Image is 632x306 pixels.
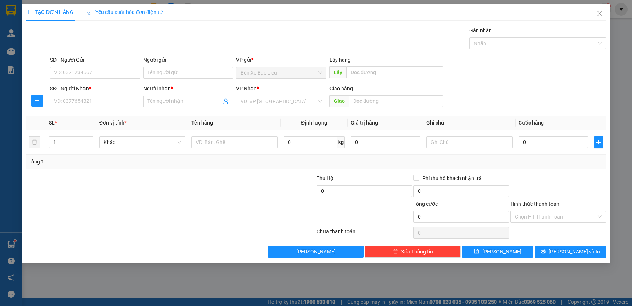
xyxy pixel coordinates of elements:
span: Định lượng [301,120,327,126]
button: [PERSON_NAME] [268,246,364,258]
span: plus [595,139,603,145]
span: Khác [104,137,181,148]
span: Giao [329,95,349,107]
span: save [474,249,479,255]
button: printer[PERSON_NAME] và In [535,246,606,258]
span: printer [541,249,546,255]
button: plus [594,136,603,148]
div: Người nhận [143,84,234,93]
div: Người gửi [143,56,234,64]
span: TẠO ĐƠN HÀNG [26,9,73,15]
span: kg [337,136,345,148]
span: Yêu cầu xuất hóa đơn điện tử [85,9,163,15]
input: 0 [351,136,420,148]
span: Xóa Thông tin [401,248,433,256]
span: Lấy [329,66,346,78]
span: plus [26,10,31,15]
span: Đơn vị tính [99,120,127,126]
span: Lấy hàng [329,57,351,63]
span: plus [32,98,43,104]
button: Close [589,4,610,24]
span: Phí thu hộ khách nhận trả [420,174,485,182]
span: Giá trị hàng [351,120,378,126]
span: Tên hàng [191,120,213,126]
div: VP gửi [236,56,327,64]
button: plus [31,95,43,107]
th: Ghi chú [423,116,516,130]
div: Tổng: 1 [29,158,244,166]
span: [PERSON_NAME] và In [549,248,600,256]
label: Gán nhãn [469,28,492,33]
div: Chưa thanh toán [316,227,413,240]
div: SĐT Người Gửi [50,56,140,64]
span: [PERSON_NAME] [482,248,521,256]
div: SĐT Người Nhận [50,84,140,93]
span: Giao hàng [329,86,353,91]
input: Dọc đường [346,66,443,78]
span: VP Nhận [236,86,257,91]
input: Ghi Chú [426,136,513,148]
label: Hình thức thanh toán [511,201,560,207]
span: close [597,11,603,17]
span: user-add [223,98,229,104]
span: SL [49,120,55,126]
span: Cước hàng [519,120,544,126]
span: Tổng cước [414,201,438,207]
input: VD: Bàn, Ghế [191,136,278,148]
button: delete [29,136,40,148]
button: deleteXóa Thông tin [365,246,461,258]
input: Dọc đường [349,95,443,107]
button: save[PERSON_NAME] [462,246,534,258]
img: icon [85,10,91,15]
span: Bến Xe Bạc Liêu [241,67,322,78]
span: Thu Hộ [317,175,333,181]
span: [PERSON_NAME] [296,248,336,256]
span: delete [393,249,398,255]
